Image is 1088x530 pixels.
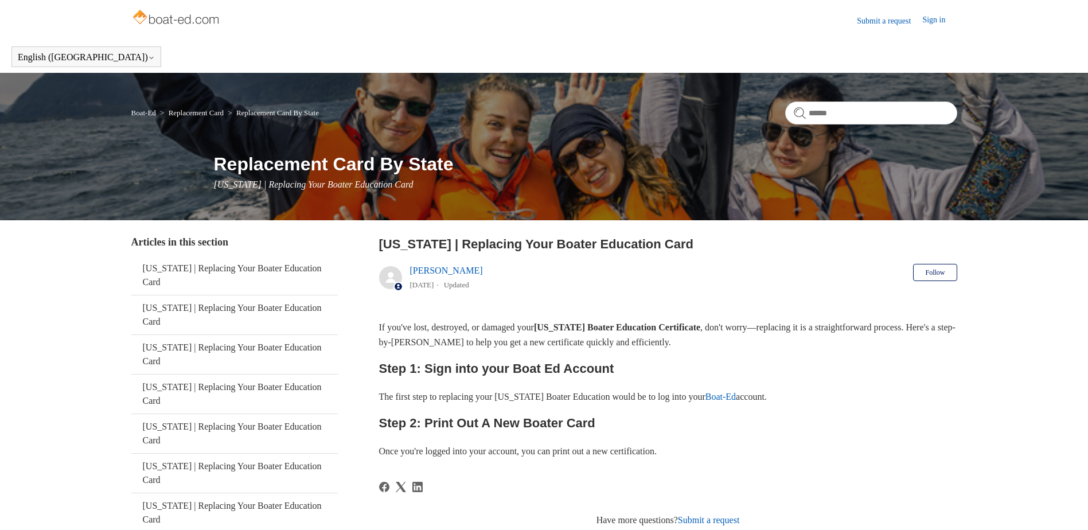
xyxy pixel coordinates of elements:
button: Follow Article [913,264,957,281]
a: X Corp [396,482,406,492]
a: [US_STATE] | Replacing Your Boater Education Card [131,375,338,414]
p: The first step to replacing your [US_STATE] Boater Education would be to log into your account. [379,389,957,404]
a: [US_STATE] | Replacing Your Boater Education Card [131,414,338,453]
img: Boat-Ed Help Center home page [131,7,223,30]
svg: Share this page on X Corp [396,482,406,492]
a: [US_STATE] | Replacing Your Boater Education Card [131,256,338,295]
li: Boat-Ed [131,108,158,117]
li: Replacement Card [158,108,225,117]
li: Replacement Card By State [225,108,319,117]
h2: Step 1: Sign into your Boat Ed Account [379,358,957,379]
div: Have more questions? [379,513,957,527]
a: Boat-Ed [131,108,156,117]
time: 05/22/2024, 10:50 [410,280,434,289]
h2: Step 2: Print Out A New Boater Card [379,413,957,433]
a: LinkedIn [412,482,423,492]
li: Updated [444,280,469,289]
a: Submit a request [857,15,922,27]
input: Search [785,102,957,124]
p: Once you're logged into your account, you can print out a new certification. [379,444,957,459]
a: [US_STATE] | Replacing Your Boater Education Card [131,295,338,334]
a: [PERSON_NAME] [410,266,483,275]
span: [US_STATE] | Replacing Your Boater Education Card [214,180,414,189]
span: Articles in this section [131,236,228,248]
a: Submit a request [678,515,740,525]
a: Replacement Card By State [236,108,319,117]
svg: Share this page on LinkedIn [412,482,423,492]
a: Sign in [922,14,957,28]
svg: Share this page on Facebook [379,482,389,492]
a: Boat-Ed [705,392,736,402]
h2: Michigan | Replacing Your Boater Education Card [379,235,957,254]
strong: [US_STATE] Boater Education Certificate [534,322,700,332]
a: Replacement Card [169,108,224,117]
h1: Replacement Card By State [214,150,957,178]
a: [US_STATE] | Replacing Your Boater Education Card [131,335,338,374]
a: [US_STATE] | Replacing Your Boater Education Card [131,454,338,493]
button: English ([GEOGRAPHIC_DATA]) [18,52,155,63]
p: If you've lost, destroyed, or damaged your , don't worry—replacing it is a straightforward proces... [379,320,957,349]
a: Facebook [379,482,389,492]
